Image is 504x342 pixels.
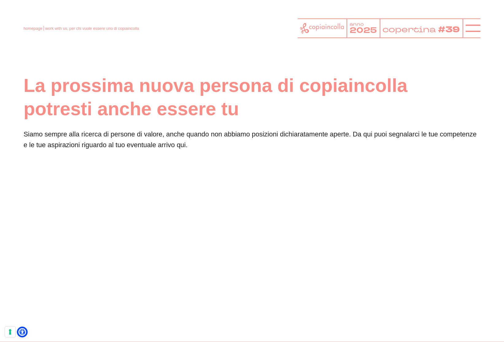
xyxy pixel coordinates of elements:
[350,22,364,27] tspan: anno
[5,327,15,337] button: Le tue preferenze relative al consenso per le tecnologie di tracciamento
[18,328,26,336] a: Open Accessibility Menu
[382,24,436,35] tspan: copertina
[24,129,481,150] p: Siamo sempre alla ricerca di persone di valore, anche quando non abbiamo posizioni dichiaratament...
[24,74,481,121] h1: La prossima nuova persona di copiaincolla potresti anche essere tu
[45,26,139,31] span: work with us, per chi vuole essere uno di copiaincolla
[350,26,377,36] tspan: 2025
[438,24,460,36] tspan: #39
[24,26,42,31] a: homepage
